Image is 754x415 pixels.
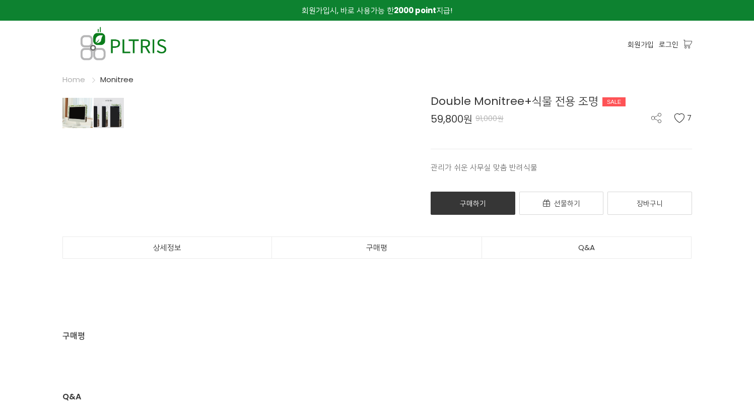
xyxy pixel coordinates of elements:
[431,93,692,109] div: Double Monitree+식물 전용 조명
[431,192,515,215] a: 구매하기
[482,237,692,258] a: Q&A
[519,192,604,215] a: 선물하기
[63,237,272,258] a: 상세정보
[475,113,504,124] span: 91,000원
[628,39,654,50] a: 회원가입
[100,74,133,85] a: Monitree
[302,5,452,16] span: 회원가입시, 바로 사용가능 한 지급!
[272,237,482,258] a: 구매평
[674,113,692,123] button: 7
[554,198,580,208] span: 선물하기
[602,97,626,106] div: SALE
[687,113,692,123] span: 7
[62,329,85,350] div: 구매평
[431,114,472,124] span: 59,800원
[62,74,85,85] a: Home
[394,5,436,16] strong: 2000 point
[431,161,692,173] p: 관리가 쉬운 사무실 맞춤 반려식물
[607,192,692,215] a: 장바구니
[62,390,81,411] div: Q&A
[659,39,678,50] a: 로그인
